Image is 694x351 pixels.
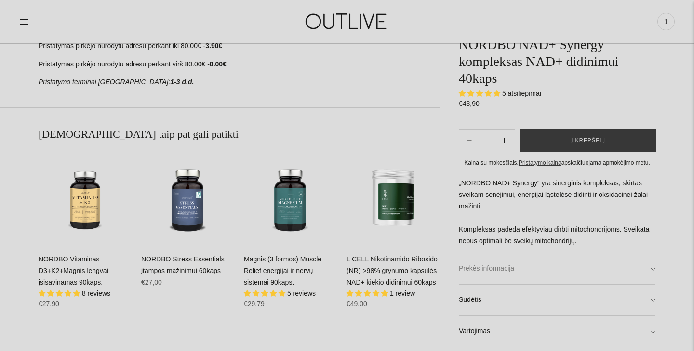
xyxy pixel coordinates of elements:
[82,289,110,297] span: 8 reviews
[659,15,673,28] span: 1
[39,300,59,308] span: €27,90
[459,90,502,97] span: 5.00 stars
[459,285,655,315] a: Sudėtis
[519,159,561,166] a: Pristatymo kaina
[244,289,287,297] span: 5.00 stars
[287,289,316,297] span: 5 reviews
[205,42,222,50] strong: 3.90€
[347,289,390,297] span: 5.00 stars
[520,129,656,152] button: Į krepšelį
[39,127,440,142] h2: [DEMOGRAPHIC_DATA] taip pat gali patikti
[141,255,225,274] a: NORDBO Stress Essentials įtampos mažinimui 60kaps
[170,78,194,86] strong: 1-3 d.d.
[459,316,655,347] a: Vartojimas
[244,255,321,286] a: Magnis (3 formos) Muscle Relief energijai ir nervų sistemai 90kaps.
[494,129,515,152] button: Subtract product quantity
[39,289,82,297] span: 5.00 stars
[347,151,440,244] a: L CELL Nikotinamido Ribosido (NR) >98% grynumo kapsulės NAD+ kiekio didinimui 60kaps
[459,36,655,87] h1: NORDBO NAD+ Synergy kompleksas NAD+ didinimui 40kaps
[459,129,480,152] button: Add product quantity
[459,178,655,247] p: „NORDBO NAD+ Synergy“ yra sinerginis kompleksas, skirtas sveikam senėjimui, energijai ląstelėse d...
[39,59,440,70] p: Pristatymas pirkėjo nurodytu adresu perkant virš 80.00€ -
[459,158,655,168] div: Kaina su mokesčiais. apskaičiuojama apmokėjimo metu.
[571,136,605,145] span: Į krepšelį
[347,300,367,308] span: €49,00
[39,151,132,244] a: NORDBO Vitaminas D3+K2+Magnis lengvai įsisavinamas 90kaps.
[39,78,170,86] em: Pristatymo terminai [GEOGRAPHIC_DATA]:
[459,100,480,107] span: €43,90
[39,255,108,286] a: NORDBO Vitaminas D3+K2+Magnis lengvai įsisavinamas 90kaps.
[244,300,265,308] span: €29,79
[502,90,541,97] span: 5 atsiliepimai
[210,60,227,68] strong: 0.00€
[480,134,494,148] input: Product quantity
[39,40,440,52] p: Pristatymas pirkėjo nurodytu adresu perkant iki 80.00€ -
[141,151,234,244] a: NORDBO Stress Essentials įtampos mažinimui 60kaps
[141,278,162,286] span: €27,00
[657,11,675,32] a: 1
[390,289,415,297] span: 1 review
[459,254,655,285] a: Prekės informacija
[244,151,337,244] a: Magnis (3 formos) Muscle Relief energijai ir nervų sistemai 90kaps.
[347,255,438,286] a: L CELL Nikotinamido Ribosido (NR) >98% grynumo kapsulės NAD+ kiekio didinimui 60kaps
[287,5,407,38] img: OUTLIVE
